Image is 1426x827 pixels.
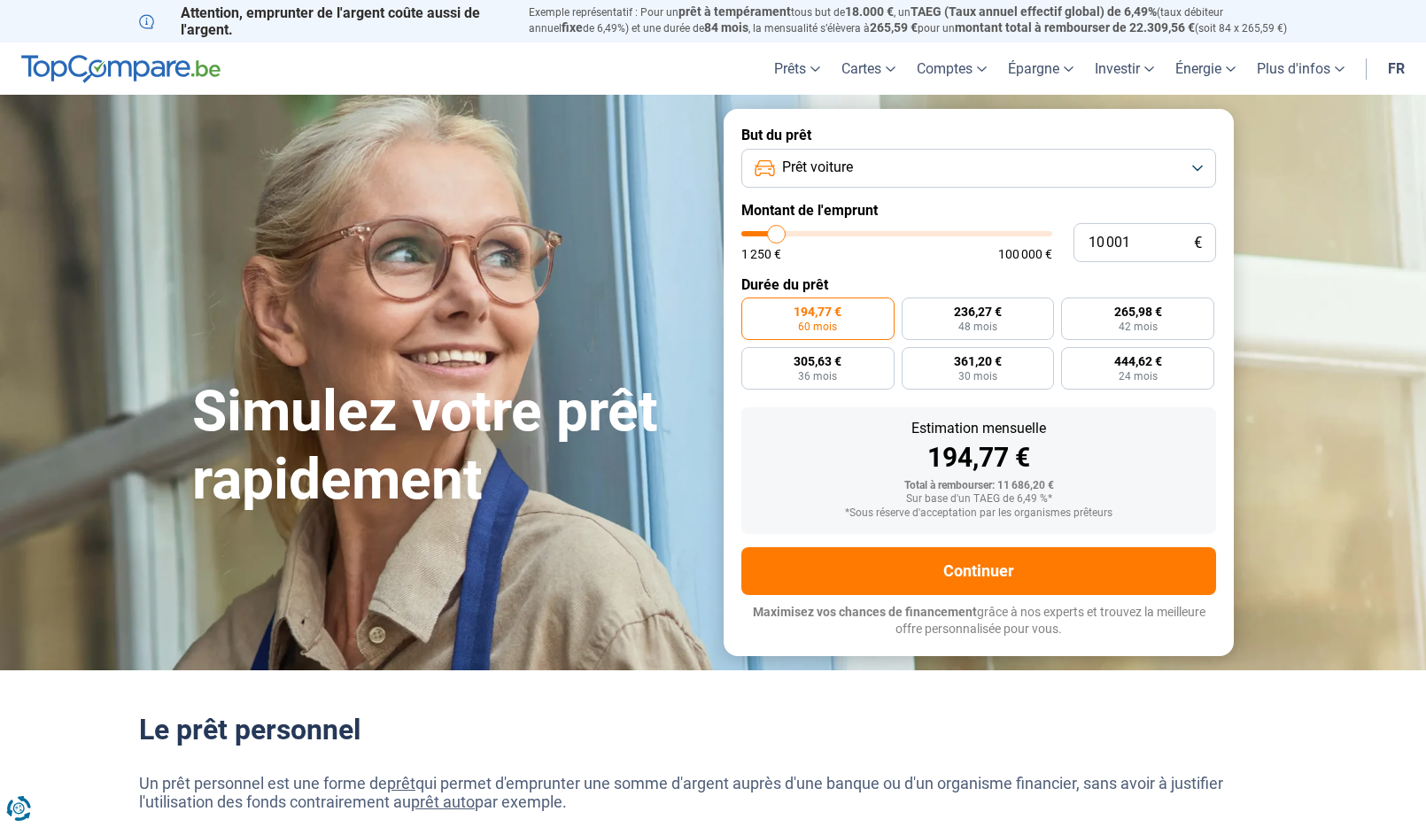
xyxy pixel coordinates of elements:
button: Continuer [741,547,1216,595]
span: 265,98 € [1114,305,1162,318]
span: 194,77 € [794,305,841,318]
span: TAEG (Taux annuel effectif global) de 6,49% [911,4,1157,19]
span: fixe [562,20,583,35]
p: Un prêt personnel est une forme de qui permet d'emprunter une somme d'argent auprès d'une banque ... [139,774,1287,812]
a: Prêts [763,43,831,95]
label: Montant de l'emprunt [741,202,1216,219]
span: montant total à rembourser de 22.309,56 € [955,20,1195,35]
h1: Simulez votre prêt rapidement [192,378,702,514]
a: fr [1377,43,1415,95]
img: TopCompare [21,55,221,83]
a: Plus d'infos [1246,43,1355,95]
div: *Sous réserve d'acceptation par les organismes prêteurs [756,507,1202,520]
div: Total à rembourser: 11 686,20 € [756,480,1202,492]
span: 48 mois [958,321,997,332]
span: Maximisez vos chances de financement [753,605,977,619]
span: 100 000 € [998,248,1052,260]
p: Attention, emprunter de l'argent coûte aussi de l'argent. [139,4,508,38]
span: 42 mois [1119,321,1158,332]
p: Exemple représentatif : Pour un tous but de , un (taux débiteur annuel de 6,49%) et une durée de ... [529,4,1287,36]
div: Sur base d'un TAEG de 6,49 %* [756,493,1202,506]
h2: Le prêt personnel [139,713,1287,746]
span: 236,27 € [954,305,1002,318]
span: 36 mois [798,371,837,382]
span: Prêt voiture [782,158,853,177]
span: 60 mois [798,321,837,332]
div: 194,77 € [756,444,1202,471]
a: Énergie [1165,43,1246,95]
span: 361,20 € [954,355,1002,367]
p: grâce à nos experts et trouvez la meilleure offre personnalisée pour vous. [741,604,1216,638]
span: prêt à tempérament [678,4,791,19]
a: Investir [1084,43,1165,95]
a: prêt auto [411,792,475,811]
a: prêt [387,774,415,792]
span: 305,63 € [794,355,841,367]
a: Cartes [831,43,906,95]
div: Estimation mensuelle [756,421,1202,436]
span: 24 mois [1119,371,1158,382]
span: 30 mois [958,371,997,382]
label: Durée du prêt [741,276,1216,293]
span: 84 mois [704,20,748,35]
label: But du prêt [741,127,1216,143]
a: Comptes [906,43,997,95]
span: 1 250 € [741,248,781,260]
span: 444,62 € [1114,355,1162,367]
button: Prêt voiture [741,149,1216,188]
span: € [1194,236,1202,251]
a: Épargne [997,43,1084,95]
span: 18.000 € [845,4,894,19]
span: 265,59 € [870,20,918,35]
